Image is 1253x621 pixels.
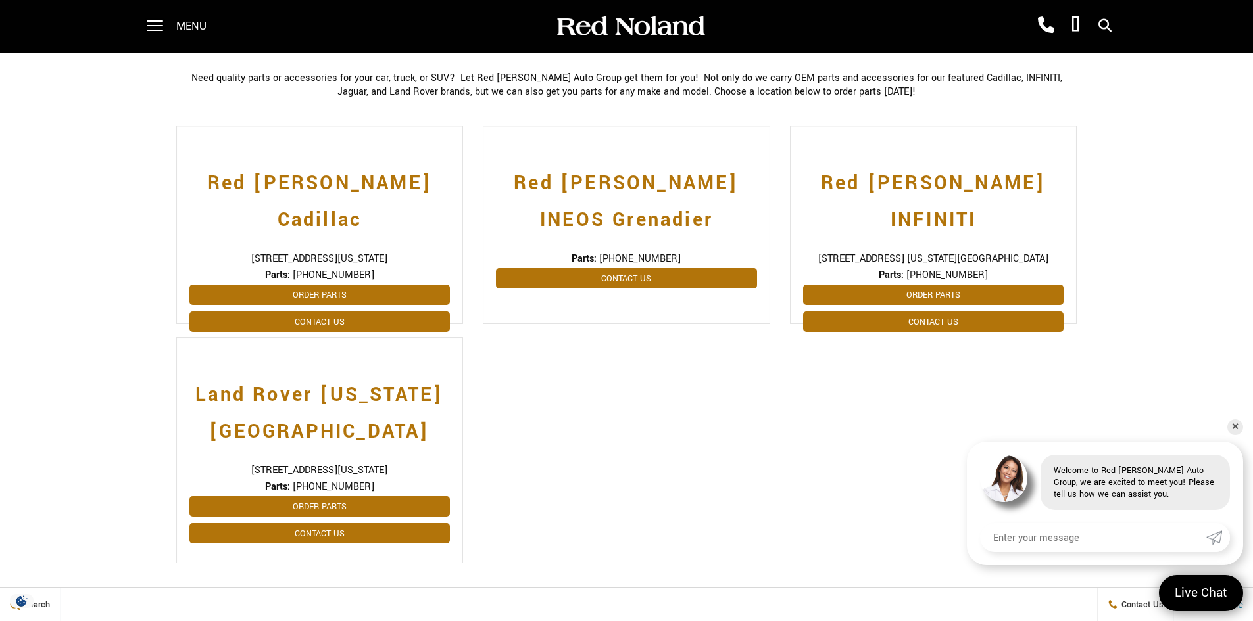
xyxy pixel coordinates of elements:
[189,463,451,477] span: [STREET_ADDRESS][US_STATE]
[980,455,1027,502] img: Agent profile photo
[189,252,451,265] span: [STREET_ADDRESS][US_STATE]
[189,311,451,332] a: Contact Us
[176,71,1077,99] p: Need quality parts or accessories for your car, truck, or SUV? Let Red [PERSON_NAME] Auto Group g...
[265,480,290,494] strong: Parts:
[189,285,451,305] a: Order Parts
[906,268,988,282] span: [PHONE_NUMBER]
[1118,599,1164,610] span: Contact Us
[803,311,1064,332] a: Contact Us
[803,152,1064,239] a: Red [PERSON_NAME] INFINITI
[980,523,1206,552] input: Enter your message
[189,152,451,239] a: Red [PERSON_NAME] Cadillac
[7,594,37,608] img: Opt-Out Icon
[496,152,757,239] a: Red [PERSON_NAME] INEOS Grenadier
[1206,523,1230,552] a: Submit
[879,268,904,282] strong: Parts:
[189,496,451,517] a: Order Parts
[265,268,290,282] strong: Parts:
[599,252,681,265] span: [PHONE_NUMBER]
[1168,584,1234,602] span: Live Chat
[293,480,374,494] span: [PHONE_NUMBER]
[803,252,1064,265] span: [STREET_ADDRESS] [US_STATE][GEOGRAPHIC_DATA]
[189,523,451,543] a: Contact Us
[496,268,757,288] a: Contact Us
[7,594,37,608] section: Click to Open Cookie Consent Modal
[189,363,451,450] a: Land Rover [US_STATE][GEOGRAPHIC_DATA]
[1159,575,1243,611] a: Live Chat
[1041,455,1230,510] div: Welcome to Red [PERSON_NAME] Auto Group, we are excited to meet you! Please tell us how we can as...
[572,252,597,265] strong: Parts:
[554,15,706,38] img: Red Noland Auto Group
[293,268,374,282] span: [PHONE_NUMBER]
[803,285,1064,305] a: Order Parts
